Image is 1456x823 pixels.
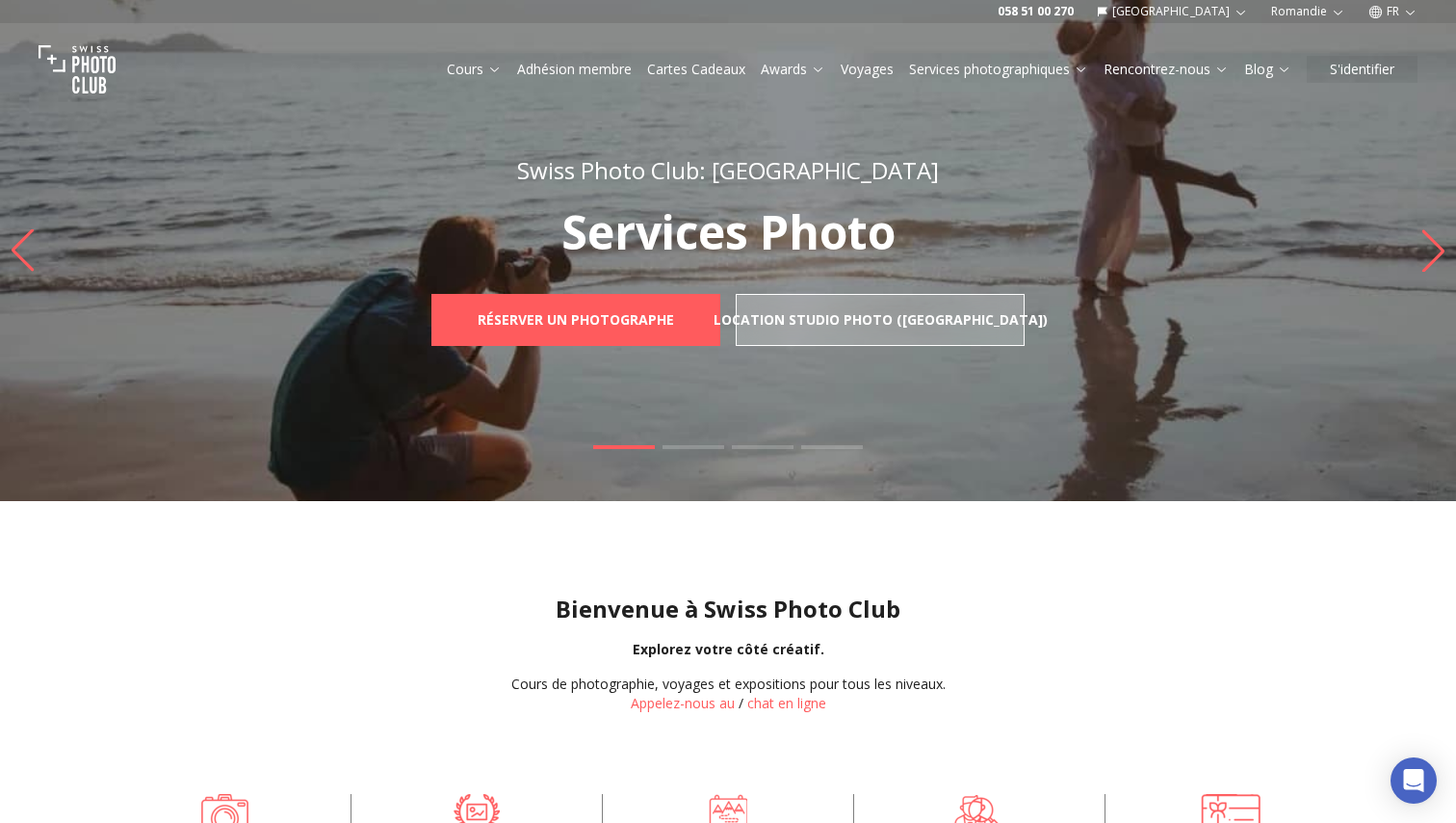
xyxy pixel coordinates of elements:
div: Open Intercom Messenger [1391,757,1437,804]
a: Rencontrez-nous [1104,60,1229,79]
p: Services Photo [389,209,1067,255]
button: Cours [439,56,509,83]
div: / [511,675,946,713]
button: Voyages [833,56,901,83]
button: Adhésion membre [509,56,639,83]
button: Rencontrez-nous [1096,56,1236,83]
a: Services photographiques [909,60,1088,79]
div: Explorez votre côté créatif. [15,640,1441,659]
a: Cours [447,60,502,79]
a: Awards [761,60,825,79]
button: S'identifier [1307,56,1417,83]
button: Services photographiques [901,56,1096,83]
a: Appelez-nous au [631,694,735,712]
a: Voyages [841,60,894,79]
button: Awards [753,56,833,83]
a: Location Studio Photo ([GEOGRAPHIC_DATA]) [736,294,1025,346]
b: Location Studio Photo ([GEOGRAPHIC_DATA]) [714,310,1048,330]
button: Cartes Cadeaux [639,56,753,83]
a: Adhésion membre [517,60,632,79]
span: Swiss Photo Club: [GEOGRAPHIC_DATA] [517,154,939,186]
h1: Bienvenue à Swiss Photo Club [15,594,1441,624]
button: chat en ligne [747,694,826,713]
img: Swiss photo club [39,31,116,108]
a: Blog [1244,60,1291,79]
a: 058 51 00 270 [998,4,1074,19]
a: Réserver un photographe [431,294,720,346]
button: Blog [1236,56,1299,83]
a: Cartes Cadeaux [647,60,745,79]
div: Cours de photographie, voyages et expositions pour tous les niveaux. [511,675,946,694]
b: Réserver un photographe [478,310,674,330]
